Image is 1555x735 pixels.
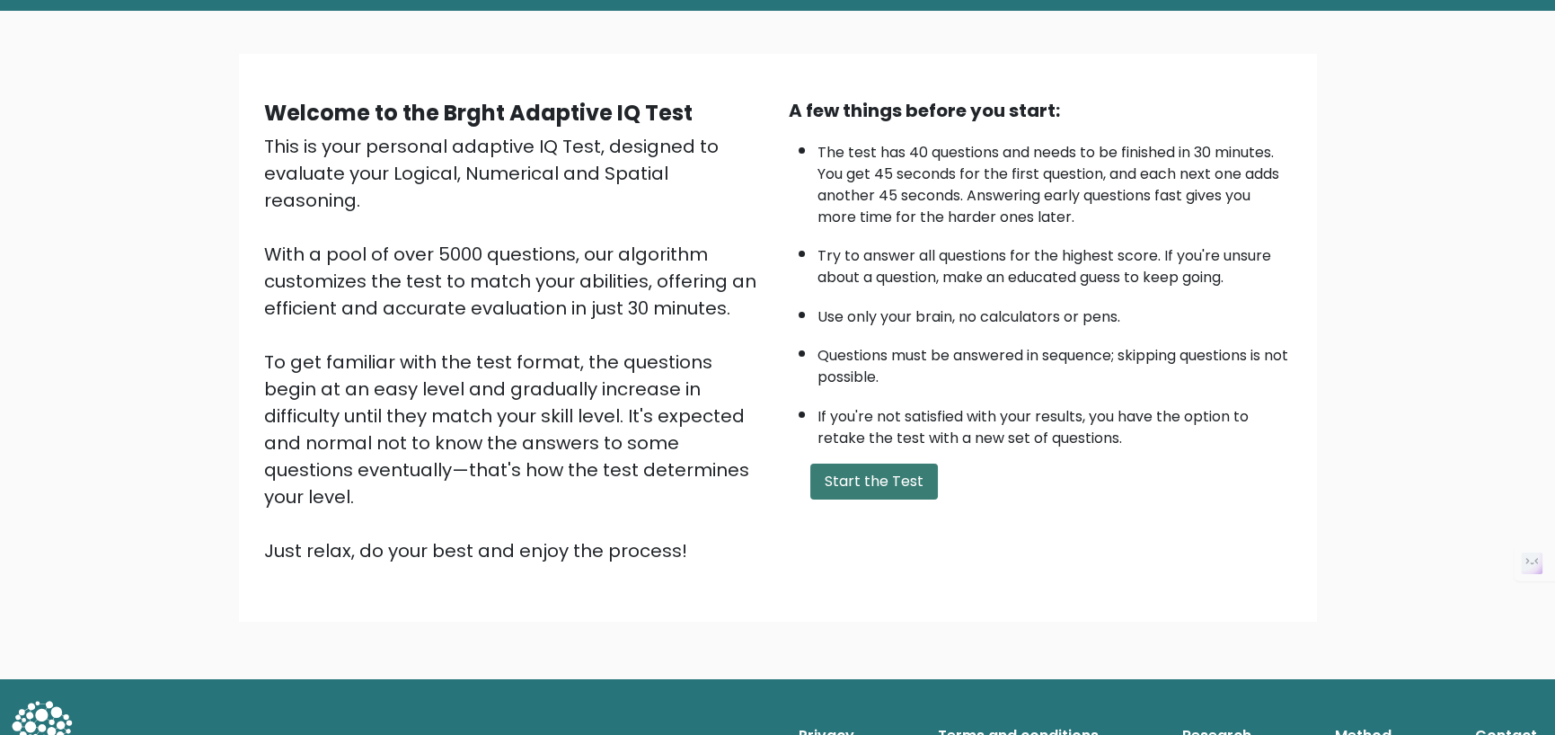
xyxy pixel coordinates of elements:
li: Try to answer all questions for the highest score. If you're unsure about a question, make an edu... [817,236,1292,288]
div: This is your personal adaptive IQ Test, designed to evaluate your Logical, Numerical and Spatial ... [264,133,767,564]
div: A few things before you start: [789,97,1292,124]
li: The test has 40 questions and needs to be finished in 30 minutes. You get 45 seconds for the firs... [817,133,1292,228]
button: Start the Test [810,464,938,500]
li: Questions must be answered in sequence; skipping questions is not possible. [817,336,1292,388]
b: Welcome to the Brght Adaptive IQ Test [264,98,693,128]
li: If you're not satisfied with your results, you have the option to retake the test with a new set ... [817,397,1292,449]
li: Use only your brain, no calculators or pens. [817,297,1292,328]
